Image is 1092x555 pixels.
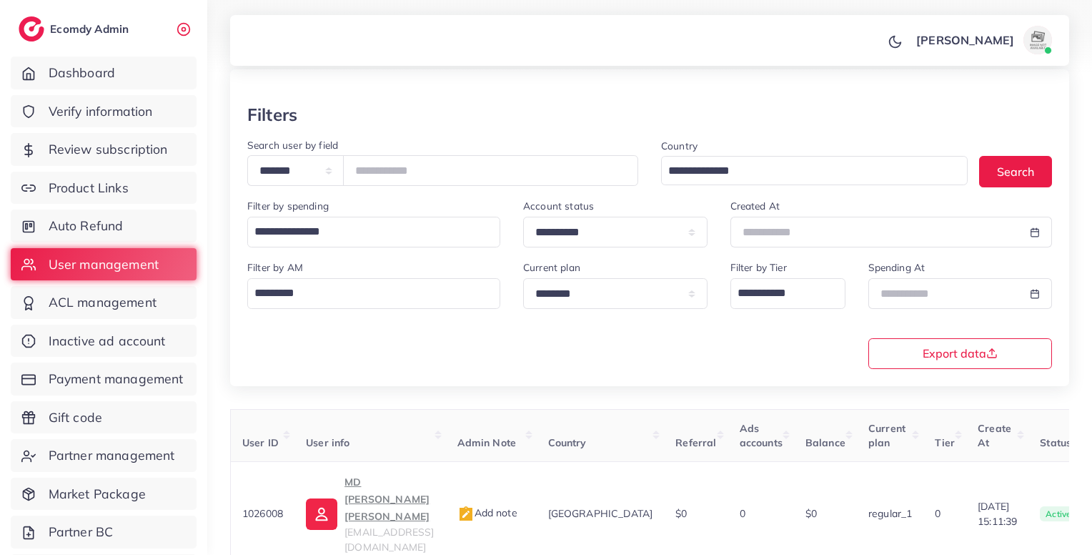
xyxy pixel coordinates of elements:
[1023,26,1052,54] img: avatar
[457,506,517,519] span: Add note
[805,507,817,520] span: $0
[1040,506,1077,522] span: active
[49,370,184,388] span: Payment management
[247,278,500,309] div: Search for option
[805,436,845,449] span: Balance
[11,401,197,434] a: Gift code
[740,507,745,520] span: 0
[11,286,197,319] a: ACL management
[49,332,166,350] span: Inactive ad account
[49,485,146,504] span: Market Package
[868,507,912,520] span: regular_1
[11,210,197,242] a: Auto Refund
[11,95,197,128] a: Verify information
[247,104,297,125] h3: Filters
[247,260,303,275] label: Filter by AM
[344,526,434,553] span: [EMAIL_ADDRESS][DOMAIN_NAME]
[306,498,337,530] img: ic-user-info.36bf1079.svg
[868,260,925,275] label: Spending At
[730,278,845,309] div: Search for option
[49,523,114,541] span: Partner BC
[935,436,955,449] span: Tier
[242,436,279,449] span: User ID
[11,57,197,89] a: Dashboard
[49,140,168,159] span: Review subscription
[247,199,329,213] label: Filter by spending
[11,439,197,472] a: Partner management
[306,436,349,449] span: User info
[908,26,1058,54] a: [PERSON_NAME]avatar
[730,260,787,275] label: Filter by Tier
[978,422,1011,449] span: Create At
[306,473,434,554] a: MD [PERSON_NAME] [PERSON_NAME][EMAIL_ADDRESS][DOMAIN_NAME]
[548,507,653,520] span: [GEOGRAPHIC_DATA]
[11,248,197,281] a: User management
[457,436,517,449] span: Admin Note
[523,260,580,275] label: Current plan
[661,139,698,153] label: Country
[19,16,44,41] img: logo
[661,156,968,185] div: Search for option
[523,199,594,213] label: Account status
[49,408,102,427] span: Gift code
[730,199,780,213] label: Created At
[675,507,687,520] span: $0
[247,217,500,247] div: Search for option
[49,102,153,121] span: Verify information
[675,436,716,449] span: Referral
[11,516,197,549] a: Partner BC
[1040,436,1071,449] span: Status
[19,16,132,41] a: logoEcomdy Admin
[49,255,159,274] span: User management
[868,422,905,449] span: Current plan
[979,156,1052,187] button: Search
[50,22,132,36] h2: Ecomdy Admin
[49,446,175,465] span: Partner management
[916,31,1014,49] p: [PERSON_NAME]
[457,506,475,523] img: admin_note.cdd0b510.svg
[49,293,157,312] span: ACL management
[11,325,197,358] a: Inactive ad account
[923,348,998,359] span: Export data
[49,64,115,82] span: Dashboard
[11,363,197,396] a: Payment management
[249,220,482,244] input: Search for option
[242,507,283,520] span: 1026008
[247,138,338,152] label: Search user by field
[11,172,197,205] a: Product Links
[740,422,783,449] span: Ads accounts
[663,160,949,182] input: Search for option
[344,473,434,525] p: MD [PERSON_NAME] [PERSON_NAME]
[978,499,1017,529] span: [DATE] 15:11:39
[733,281,827,305] input: Search for option
[868,338,1053,369] button: Export data
[11,133,197,166] a: Review subscription
[249,281,482,305] input: Search for option
[11,478,197,511] a: Market Package
[49,179,129,197] span: Product Links
[935,507,940,520] span: 0
[548,436,587,449] span: Country
[49,217,124,235] span: Auto Refund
